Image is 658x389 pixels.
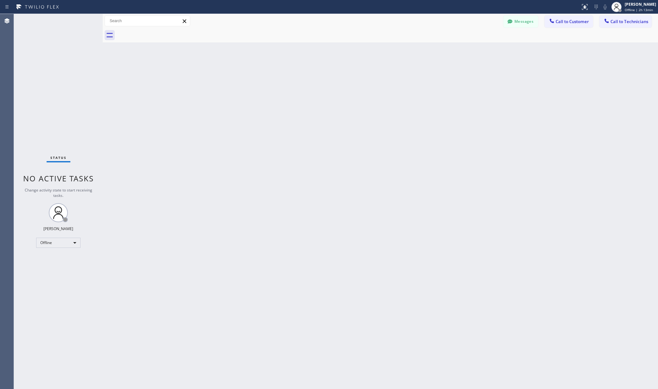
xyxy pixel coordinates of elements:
[50,155,67,160] span: Status
[105,16,190,26] input: Search
[43,226,73,231] div: [PERSON_NAME]
[599,16,652,28] button: Call to Technicians
[625,8,653,12] span: Offline | 2h 13min
[36,238,81,248] div: Offline
[601,3,610,11] button: Mute
[610,19,648,24] span: Call to Technicians
[503,16,538,28] button: Messages
[25,187,92,198] span: Change activity state to start receiving tasks.
[556,19,589,24] span: Call to Customer
[23,173,94,184] span: No active tasks
[545,16,593,28] button: Call to Customer
[625,2,656,7] div: [PERSON_NAME]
